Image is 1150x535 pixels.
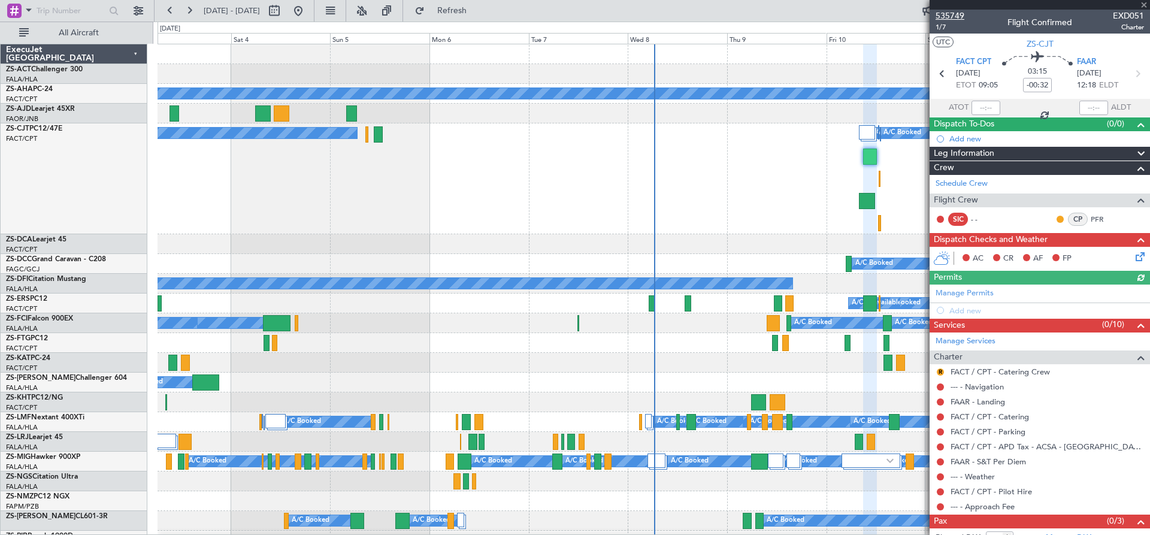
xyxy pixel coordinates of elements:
[6,105,75,113] a: ZS-AJDLearjet 45XR
[934,515,947,528] span: Pax
[6,394,31,401] span: ZS-KHT
[6,493,34,500] span: ZS-NMZ
[852,294,901,312] div: A/C Unavailable
[951,486,1032,497] a: FACT / CPT - Pilot Hire
[727,33,827,44] div: Thu 9
[934,147,994,161] span: Leg Information
[413,512,450,530] div: A/C Booked
[6,285,38,294] a: FALA/HLA
[671,452,709,470] div: A/C Booked
[6,86,33,93] span: ZS-AHA
[160,24,180,34] div: [DATE]
[934,319,965,333] span: Services
[1063,253,1072,265] span: FP
[949,134,1144,144] div: Add new
[565,452,603,470] div: A/C Booked
[6,374,127,382] a: ZS-[PERSON_NAME]Challenger 604
[951,457,1026,467] a: FAAR - S&T Per Diem
[6,315,28,322] span: ZS-FCI
[951,501,1015,512] a: --- - Approach Fee
[6,66,83,73] a: ZS-ACTChallenger 300
[189,452,226,470] div: A/C Booked
[6,454,80,461] a: ZS-MIGHawker 900XP
[429,33,529,44] div: Mon 6
[6,265,40,274] a: FAGC/GCJ
[6,482,38,491] a: FALA/HLA
[6,95,37,104] a: FACT/CPT
[6,66,31,73] span: ZS-ACT
[1028,66,1047,78] span: 03:15
[6,324,38,333] a: FALA/HLA
[6,125,29,132] span: ZS-CJT
[949,102,969,114] span: ATOT
[1007,16,1072,29] div: Flight Confirmed
[1102,318,1124,331] span: (0/10)
[794,314,832,332] div: A/C Booked
[6,434,29,441] span: ZS-LRJ
[6,295,47,303] a: ZS-ERSPC12
[427,7,477,15] span: Refresh
[936,335,995,347] a: Manage Services
[1033,253,1043,265] span: AF
[283,413,321,431] div: A/C Booked
[1113,10,1144,22] span: EXD051
[6,236,32,243] span: ZS-DCA
[979,80,998,92] span: 09:05
[6,434,63,441] a: ZS-LRJLearjet 45
[951,367,1050,377] a: FACT / CPT - Catering Crew
[6,383,38,392] a: FALA/HLA
[6,364,37,373] a: FACT/CPT
[948,213,968,226] div: SIC
[1113,22,1144,32] span: Charter
[6,335,48,342] a: ZS-FTGPC12
[883,124,921,142] div: A/C Booked
[883,294,921,312] div: A/C Booked
[13,23,130,43] button: All Aircraft
[6,414,84,421] a: ZS-LMFNextant 400XTi
[936,178,988,190] a: Schedule Crew
[895,314,933,332] div: A/C Booked
[231,33,331,44] div: Sat 4
[1091,214,1118,225] a: PFR
[330,33,429,44] div: Sun 5
[1068,213,1088,226] div: CP
[6,245,37,254] a: FACT/CPT
[951,412,1029,422] a: FACT / CPT - Catering
[855,255,893,273] div: A/C Booked
[951,427,1025,437] a: FACT / CPT - Parking
[956,68,980,80] span: [DATE]
[6,355,50,362] a: ZS-KATPC-24
[827,33,926,44] div: Fri 10
[956,80,976,92] span: ETOT
[31,29,126,37] span: All Aircraft
[6,394,63,401] a: ZS-KHTPC12/NG
[6,236,66,243] a: ZS-DCALearjet 45
[750,413,788,431] div: A/C Booked
[689,413,727,431] div: A/C Booked
[937,368,944,376] button: R
[6,374,75,382] span: ZS-[PERSON_NAME]
[6,114,38,123] a: FAOR/JNB
[1077,56,1096,68] span: FAAR
[6,134,37,143] a: FACT/CPT
[1077,68,1101,80] span: [DATE]
[934,194,978,207] span: Flight Crew
[6,473,32,480] span: ZS-NGS
[6,276,86,283] a: ZS-DFICitation Mustang
[6,256,32,263] span: ZS-DCC
[657,413,695,431] div: A/C Booked
[6,463,38,471] a: FALA/HLA
[6,276,28,283] span: ZS-DFI
[1111,102,1131,114] span: ALDT
[1099,80,1118,92] span: ELDT
[6,256,106,263] a: ZS-DCCGrand Caravan - C208
[6,344,37,353] a: FACT/CPT
[6,513,108,520] a: ZS-[PERSON_NAME]CL601-3R
[6,86,53,93] a: ZS-AHAPC-24
[6,125,62,132] a: ZS-CJTPC12/47E
[973,253,983,265] span: AC
[936,10,964,22] span: 535749
[6,473,78,480] a: ZS-NGSCitation Ultra
[6,335,31,342] span: ZS-FTG
[6,454,31,461] span: ZS-MIG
